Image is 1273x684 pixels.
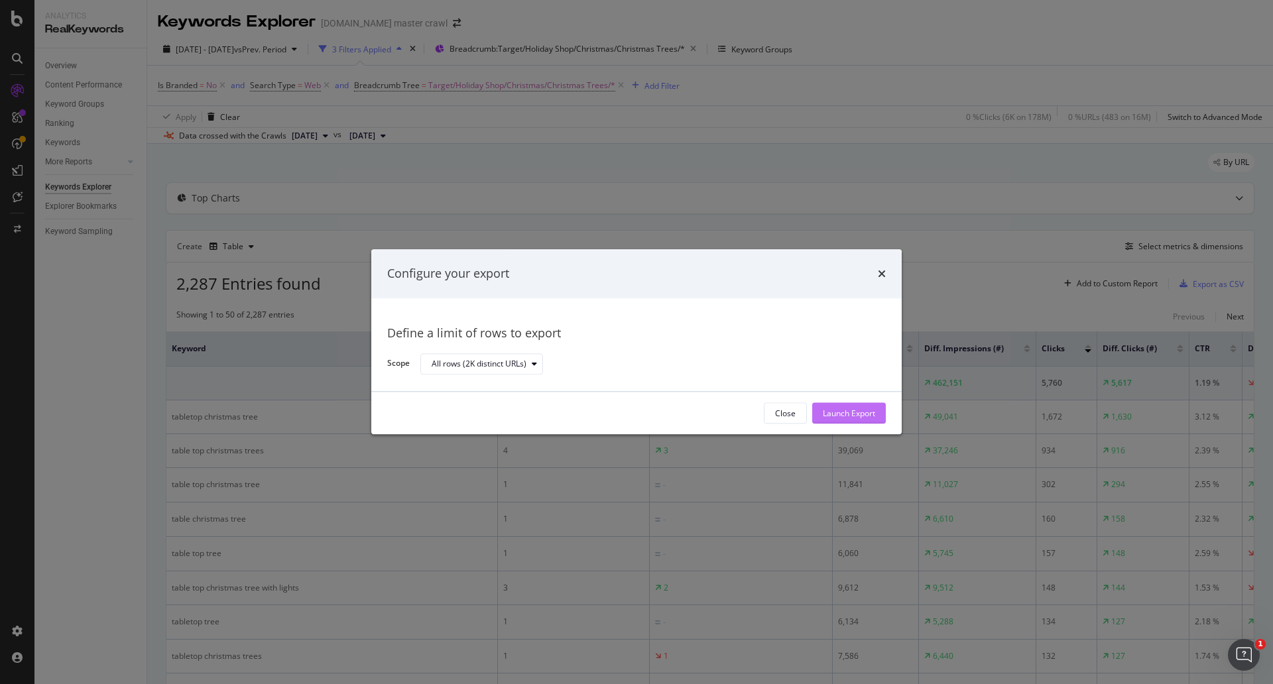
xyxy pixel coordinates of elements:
[387,358,410,372] label: Scope
[371,249,902,434] div: modal
[387,325,886,342] div: Define a limit of rows to export
[1228,639,1260,671] iframe: Intercom live chat
[878,265,886,282] div: times
[420,353,543,374] button: All rows (2K distinct URLs)
[387,265,509,282] div: Configure your export
[764,403,807,424] button: Close
[1255,639,1266,650] span: 1
[432,360,526,368] div: All rows (2K distinct URLs)
[812,403,886,424] button: Launch Export
[775,408,796,419] div: Close
[823,408,875,419] div: Launch Export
